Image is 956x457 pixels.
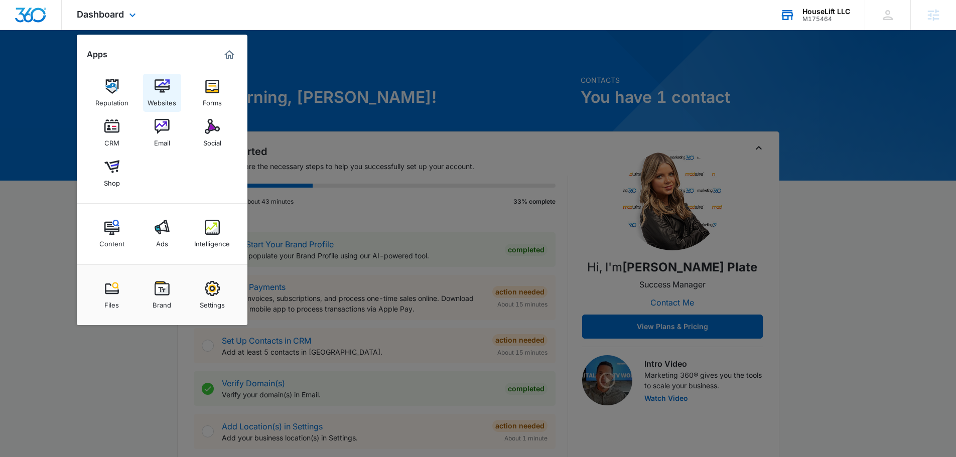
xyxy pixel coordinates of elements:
[193,114,231,152] a: Social
[77,9,124,20] span: Dashboard
[143,215,181,253] a: Ads
[200,296,225,309] div: Settings
[193,276,231,314] a: Settings
[154,134,170,147] div: Email
[143,114,181,152] a: Email
[194,235,230,248] div: Intelligence
[87,50,107,59] h2: Apps
[802,8,850,16] div: account name
[221,47,237,63] a: Marketing 360® Dashboard
[104,134,119,147] div: CRM
[93,276,131,314] a: Files
[156,235,168,248] div: Ads
[93,154,131,192] a: Shop
[104,296,119,309] div: Files
[93,74,131,112] a: Reputation
[93,114,131,152] a: CRM
[802,16,850,23] div: account id
[193,215,231,253] a: Intelligence
[203,94,222,107] div: Forms
[143,276,181,314] a: Brand
[104,174,120,187] div: Shop
[95,94,128,107] div: Reputation
[93,215,131,253] a: Content
[193,74,231,112] a: Forms
[148,94,176,107] div: Websites
[143,74,181,112] a: Websites
[153,296,171,309] div: Brand
[99,235,124,248] div: Content
[203,134,221,147] div: Social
